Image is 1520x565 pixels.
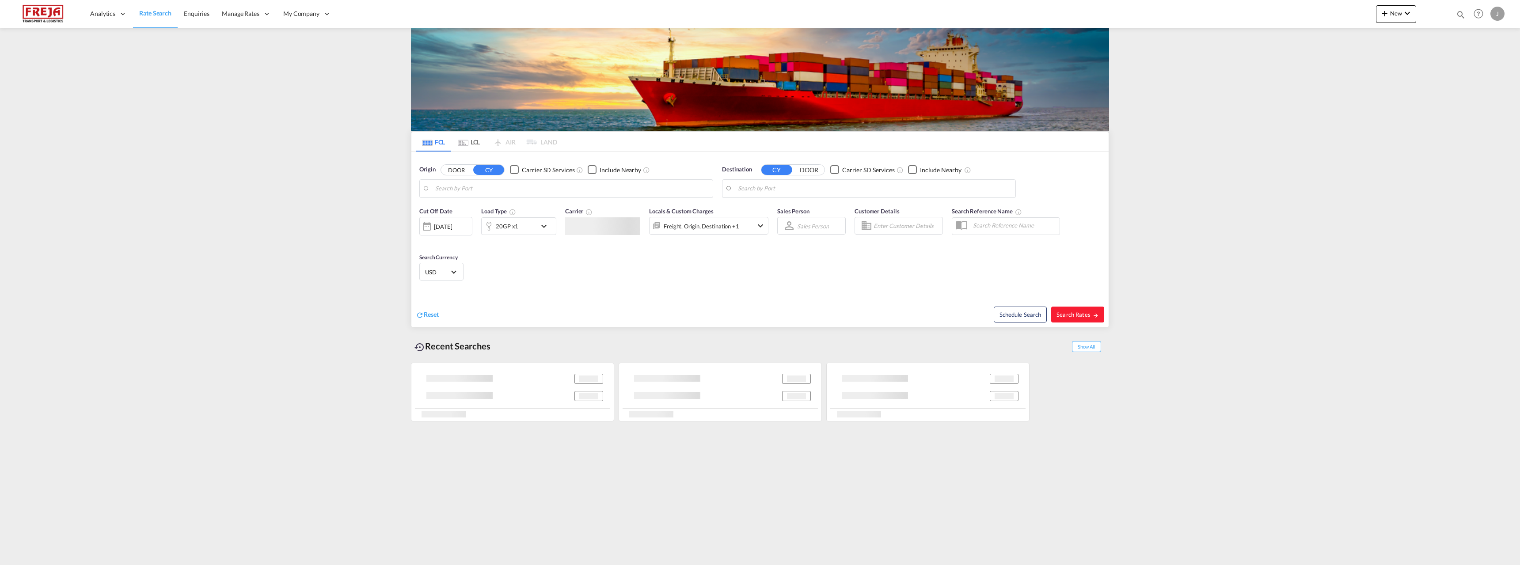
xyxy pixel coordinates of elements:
div: Include Nearby [600,166,641,174]
input: Enter Customer Details [874,219,940,232]
span: Rate Search [139,9,171,17]
img: LCL+%26+FCL+BACKGROUND.png [411,28,1109,131]
span: Enquiries [184,10,209,17]
md-icon: Unchecked: Search for CY (Container Yard) services for all selected carriers.Checked : Search for... [897,167,904,174]
div: Help [1471,6,1490,22]
span: Reset [424,311,439,318]
md-icon: Unchecked: Search for CY (Container Yard) services for all selected carriers.Checked : Search for... [576,167,583,174]
div: Origin DOOR CY Checkbox No InkUnchecked: Search for CY (Container Yard) services for all selected... [411,152,1109,327]
div: Recent Searches [411,336,494,356]
button: DOOR [794,165,825,175]
md-icon: Your search will be saved by the below given name [1015,209,1022,216]
button: icon-plus 400-fgNewicon-chevron-down [1376,5,1416,23]
button: Note: By default Schedule search will only considerorigin ports, destination ports and cut off da... [994,307,1047,322]
span: Sales Person [777,208,809,215]
span: Search Reference Name [952,208,1022,215]
span: Search Currency [419,254,458,261]
div: 20GP x1 [496,220,518,232]
md-checkbox: Checkbox No Ink [510,165,574,174]
md-tab-item: LCL [451,132,486,152]
span: Carrier [565,208,593,215]
div: Freight Origin Destination Factory Stuffingicon-chevron-down [649,217,768,235]
md-icon: Unchecked: Ignores neighbouring ports when fetching rates.Checked : Includes neighbouring ports w... [643,167,650,174]
div: [DATE] [419,217,472,235]
md-checkbox: Checkbox No Ink [588,165,641,174]
md-icon: icon-information-outline [509,209,516,216]
div: Carrier SD Services [842,166,895,174]
md-icon: icon-magnify [1456,10,1466,19]
span: Customer Details [855,208,899,215]
md-checkbox: Checkbox No Ink [908,165,961,174]
div: icon-refreshReset [416,310,439,320]
div: Freight Origin Destination Factory Stuffing [664,220,739,232]
span: Origin [419,165,435,174]
md-icon: icon-plus 400-fg [1379,8,1390,19]
button: Search Ratesicon-arrow-right [1051,307,1104,322]
span: Search Rates [1056,311,1099,318]
div: J [1490,7,1505,21]
md-icon: icon-refresh [416,311,424,319]
md-pagination-wrapper: Use the left and right arrow keys to navigate between tabs [416,132,557,152]
span: Destination [722,165,752,174]
span: Load Type [481,208,516,215]
md-icon: icon-arrow-right [1093,312,1099,319]
input: Search Reference Name [969,219,1060,232]
md-icon: Unchecked: Ignores neighbouring ports when fetching rates.Checked : Includes neighbouring ports w... [964,167,971,174]
span: My Company [283,9,319,18]
md-select: Select Currency: $ USDUnited States Dollar [424,265,459,278]
button: CY [473,165,504,175]
span: Cut Off Date [419,208,452,215]
md-icon: icon-chevron-down [755,220,766,231]
span: Show All [1072,341,1101,352]
span: Locals & Custom Charges [649,208,714,215]
div: 20GP x1icon-chevron-down [481,217,556,235]
div: Include Nearby [920,166,961,174]
span: Help [1471,6,1486,21]
span: Manage Rates [222,9,259,18]
md-icon: icon-chevron-down [539,221,554,231]
md-datepicker: Select [419,235,426,246]
span: Analytics [90,9,115,18]
img: 586607c025bf11f083711d99603023e7.png [13,4,73,24]
md-icon: icon-backup-restore [414,342,425,353]
div: icon-magnify [1456,10,1466,23]
button: CY [761,165,792,175]
span: New [1379,10,1413,17]
md-icon: The selected Trucker/Carrierwill be displayed in the rate results If the rates are from another f... [585,209,593,216]
input: Search by Port [738,182,1011,195]
md-checkbox: Checkbox No Ink [830,165,895,174]
button: DOOR [441,165,472,175]
md-icon: icon-chevron-down [1402,8,1413,19]
md-select: Sales Person [796,220,830,232]
span: USD [425,268,450,276]
md-tab-item: FCL [416,132,451,152]
div: [DATE] [434,223,452,231]
div: Carrier SD Services [522,166,574,174]
input: Search by Port [435,182,708,195]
